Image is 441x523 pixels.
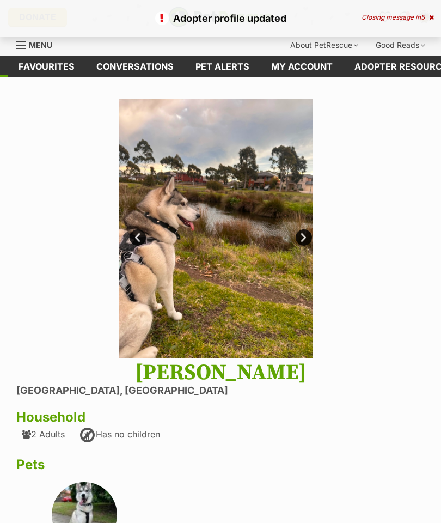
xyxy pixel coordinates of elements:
a: Next [296,229,312,246]
h1: [PERSON_NAME] [16,360,425,385]
a: conversations [85,56,185,77]
div: Has no children [78,427,160,444]
h3: Pets [16,457,425,472]
img: knbcgjwvihpuobrs0ga7.jpg [119,99,313,358]
li: [GEOGRAPHIC_DATA], [GEOGRAPHIC_DATA] [16,385,425,397]
div: 2 Adults [22,429,65,439]
a: Pet alerts [185,56,260,77]
span: Menu [29,40,52,50]
a: My account [260,56,344,77]
a: Favourites [8,56,85,77]
a: Menu [16,34,60,54]
a: Prev [130,229,146,246]
h3: Household [16,410,425,425]
div: Good Reads [368,34,433,56]
div: About PetRescue [283,34,366,56]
